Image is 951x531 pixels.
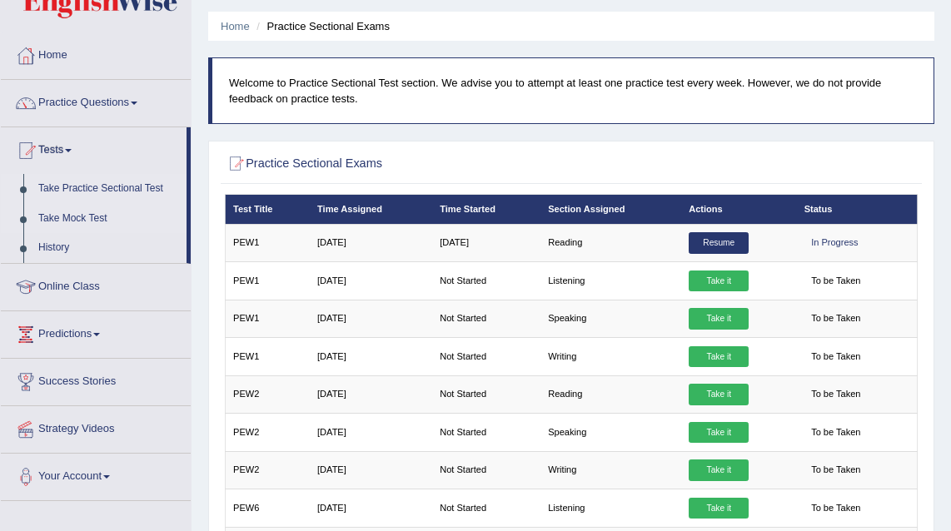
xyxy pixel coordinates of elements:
[310,262,432,300] td: [DATE]
[1,127,187,169] a: Tests
[432,224,540,261] td: [DATE]
[804,384,868,405] span: To be Taken
[225,262,310,300] td: PEW1
[229,75,917,107] p: Welcome to Practice Sectional Test section. We advise you to attempt at least one practice test e...
[540,451,681,489] td: Writing
[804,308,868,330] span: To be Taken
[804,498,868,519] span: To be Taken
[31,204,187,234] a: Take Mock Test
[225,451,310,489] td: PEW2
[225,300,310,337] td: PEW1
[689,232,749,254] a: Resume
[432,414,540,451] td: Not Started
[804,422,868,444] span: To be Taken
[804,346,868,368] span: To be Taken
[432,375,540,413] td: Not Started
[689,498,749,519] a: Take it
[804,232,866,254] div: In Progress
[689,384,749,405] a: Take it
[1,32,191,74] a: Home
[432,300,540,337] td: Not Started
[804,270,868,292] span: To be Taken
[31,174,187,204] a: Take Practice Sectional Test
[540,375,681,413] td: Reading
[310,489,432,527] td: [DATE]
[1,311,191,353] a: Predictions
[225,338,310,375] td: PEW1
[540,300,681,337] td: Speaking
[310,300,432,337] td: [DATE]
[804,459,868,481] span: To be Taken
[221,20,250,32] a: Home
[540,414,681,451] td: Speaking
[225,224,310,261] td: PEW1
[540,195,681,224] th: Section Assigned
[310,414,432,451] td: [DATE]
[310,375,432,413] td: [DATE]
[432,338,540,375] td: Not Started
[225,375,310,413] td: PEW2
[310,224,432,261] td: [DATE]
[540,489,681,527] td: Listening
[1,264,191,305] a: Online Class
[540,338,681,375] td: Writing
[225,195,310,224] th: Test Title
[432,451,540,489] td: Not Started
[252,18,390,34] li: Practice Sectional Exams
[796,195,918,224] th: Status
[689,346,749,368] a: Take it
[432,262,540,300] td: Not Started
[1,454,191,495] a: Your Account
[310,195,432,224] th: Time Assigned
[225,153,655,175] h2: Practice Sectional Exams
[310,338,432,375] td: [DATE]
[689,422,749,444] a: Take it
[225,489,310,527] td: PEW6
[31,233,187,263] a: History
[432,489,540,527] td: Not Started
[689,270,749,292] a: Take it
[1,406,191,448] a: Strategy Videos
[310,451,432,489] td: [DATE]
[540,262,681,300] td: Listening
[540,224,681,261] td: Reading
[689,459,749,481] a: Take it
[1,359,191,400] a: Success Stories
[689,308,749,330] a: Take it
[432,195,540,224] th: Time Started
[1,80,191,122] a: Practice Questions
[681,195,796,224] th: Actions
[225,414,310,451] td: PEW2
